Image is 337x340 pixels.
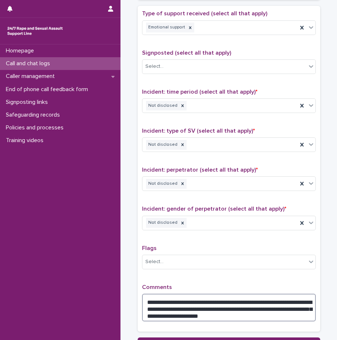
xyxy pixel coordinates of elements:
[3,99,54,106] p: Signposting links
[142,128,255,134] span: Incident: type of SV (select all that apply)
[3,73,61,80] p: Caller management
[146,140,179,150] div: Not disclosed
[3,86,94,93] p: End of phone call feedback form
[3,60,56,67] p: Call and chat logs
[3,137,49,144] p: Training videos
[3,112,66,118] p: Safeguarding records
[142,50,231,56] span: Signposted (select all that apply)
[146,218,179,228] div: Not disclosed
[142,284,172,290] span: Comments
[145,63,164,70] div: Select...
[6,24,64,38] img: rhQMoQhaT3yELyF149Cw
[146,179,179,189] div: Not disclosed
[146,101,179,111] div: Not disclosed
[3,124,69,131] p: Policies and processes
[142,11,267,16] span: Type of support received (select all that apply)
[3,47,40,54] p: Homepage
[142,89,257,95] span: Incident: time period (select all that apply)
[142,245,157,251] span: Flags
[142,167,258,173] span: Incident: perpetrator (select all that apply)
[145,258,164,266] div: Select...
[142,206,286,212] span: Incident: gender of perpetrator (select all that apply)
[146,23,186,32] div: Emotional support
